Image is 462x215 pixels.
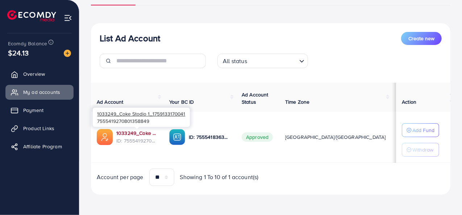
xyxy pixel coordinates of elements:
[217,54,308,68] div: Search for option
[249,54,296,66] input: Search for option
[97,129,113,145] img: ic-ads-acc.e4c84228.svg
[169,129,185,145] img: ic-ba-acc.ded83a64.svg
[5,139,74,154] a: Affiliate Program
[64,14,72,22] img: menu
[8,47,29,58] span: $24.13
[8,40,47,47] span: Ecomdy Balance
[23,143,62,150] span: Affiliate Program
[408,35,434,42] span: Create new
[97,173,143,181] span: Account per page
[169,98,194,106] span: Your BC ID
[5,67,74,81] a: Overview
[189,133,230,141] p: ID: 7555418363737128967
[116,129,158,137] a: 1033249_Coke Stodio 1_1759133170041
[97,98,124,106] span: Ad Account
[242,91,269,106] span: Ad Account Status
[412,126,434,135] p: Add Fund
[285,133,386,141] span: [GEOGRAPHIC_DATA]/[GEOGRAPHIC_DATA]
[116,137,158,144] span: ID: 7555419270801358849
[23,125,54,132] span: Product Links
[285,98,309,106] span: Time Zone
[23,107,43,114] span: Payment
[402,143,439,157] button: Withdraw
[221,56,249,66] span: All status
[402,98,416,106] span: Action
[5,85,74,99] a: My ad accounts
[401,32,442,45] button: Create new
[180,173,259,181] span: Showing 1 To 10 of 1 account(s)
[5,103,74,117] a: Payment
[100,33,160,44] h3: List Ad Account
[242,132,273,142] span: Approved
[23,70,45,78] span: Overview
[7,10,56,21] img: logo
[412,145,433,154] p: Withdraw
[64,50,71,57] img: image
[402,123,439,137] button: Add Fund
[5,121,74,136] a: Product Links
[431,182,457,210] iframe: Chat
[97,110,185,117] span: 1033249_Coke Stodio 1_1759133170041
[23,88,60,96] span: My ad accounts
[93,108,190,127] div: 7555419270801358849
